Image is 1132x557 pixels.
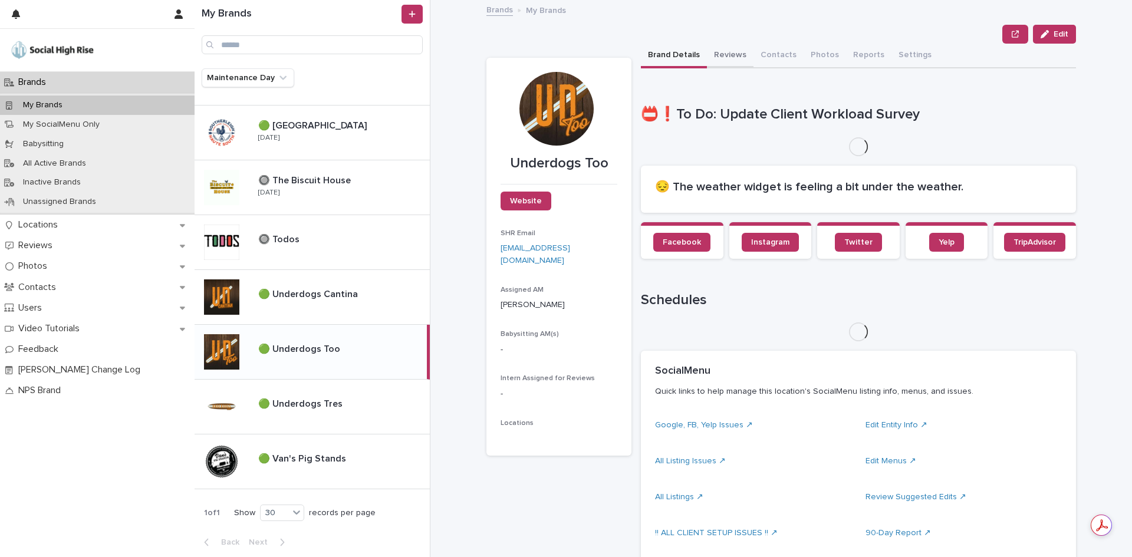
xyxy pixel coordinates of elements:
[486,2,513,16] a: Brands
[258,189,279,197] p: [DATE]
[195,499,229,528] p: 1 of 1
[14,261,57,272] p: Photos
[655,386,1057,397] p: Quick links to help manage this location's SocialMenu listing info, menus, and issues.
[244,537,294,548] button: Next
[641,106,1076,123] h1: 📛❗To Do: Update Client Workload Survey
[9,38,96,62] img: o5DnuTxEQV6sW9jFYBBf
[526,3,566,16] p: My Brands
[641,44,707,68] button: Brand Details
[866,421,927,429] a: Edit Entity Info ↗
[195,380,430,434] a: 🟢 Underdogs Tres🟢 Underdogs Tres
[14,240,62,251] p: Reviews
[258,341,343,355] p: 🟢 Underdogs Too
[655,180,1062,194] h2: 😔 The weather widget is feeling a bit under the weather.
[258,134,279,142] p: [DATE]
[14,385,70,396] p: NPS Brand
[1033,25,1076,44] button: Edit
[14,364,150,375] p: [PERSON_NAME] Change Log
[14,344,68,355] p: Feedback
[202,35,423,54] input: Search
[261,507,289,519] div: 30
[663,238,701,246] span: Facebook
[14,323,89,334] p: Video Tutorials
[195,434,430,489] a: 🟢 Van's Pig Stands🟢 Van's Pig Stands
[501,286,544,294] span: Assigned AM
[14,282,65,293] p: Contacts
[14,302,51,314] p: Users
[249,538,275,546] span: Next
[655,457,726,465] a: All Listing Issues ↗
[14,77,55,88] p: Brands
[195,106,430,160] a: 🟢 [GEOGRAPHIC_DATA]🟢 [GEOGRAPHIC_DATA] [DATE]
[655,421,753,429] a: Google, FB, Yelp Issues ↗
[501,375,595,382] span: Intern Assigned for Reviews
[195,537,244,548] button: Back
[501,299,617,311] p: [PERSON_NAME]
[866,457,916,465] a: Edit Menus ↗
[1004,233,1065,252] a: TripAdvisor
[641,292,1076,309] h1: Schedules
[844,238,873,246] span: Twitter
[258,396,345,410] p: 🟢 Underdogs Tres
[655,365,710,378] h2: SocialMenu
[234,508,255,518] p: Show
[929,233,964,252] a: Yelp
[195,160,430,215] a: 🔘 The Biscuit House🔘 The Biscuit House [DATE]
[501,331,559,338] span: Babysitting AM(s)
[804,44,846,68] button: Photos
[501,420,534,427] span: Locations
[258,286,360,300] p: 🟢 Underdogs Cantina
[501,192,551,210] a: Website
[653,233,710,252] a: Facebook
[14,177,90,187] p: Inactive Brands
[742,233,799,252] a: Instagram
[1054,30,1068,38] span: Edit
[258,451,348,464] p: 🟢 Van's Pig Stands
[14,197,106,207] p: Unassigned Brands
[655,529,778,537] a: !! ALL CLIENT SETUP ISSUES !! ↗
[501,388,617,400] p: -
[14,139,73,149] p: Babysitting
[501,244,570,265] a: [EMAIL_ADDRESS][DOMAIN_NAME]
[14,120,109,130] p: My SocialMenu Only
[501,155,617,172] p: Underdogs Too
[14,100,72,110] p: My Brands
[202,8,399,21] h1: My Brands
[835,233,882,252] a: Twitter
[309,508,376,518] p: records per page
[258,232,302,245] p: 🔘 Todos
[891,44,939,68] button: Settings
[510,197,542,205] span: Website
[501,230,535,237] span: SHR Email
[195,215,430,270] a: 🔘 Todos🔘 Todos
[866,529,931,537] a: 90-Day Report ↗
[846,44,891,68] button: Reports
[751,238,789,246] span: Instagram
[258,173,353,186] p: 🔘 The Biscuit House
[258,118,369,131] p: 🟢 [GEOGRAPHIC_DATA]
[753,44,804,68] button: Contacts
[202,68,294,87] button: Maintenance Day
[195,270,430,325] a: 🟢 Underdogs Cantina🟢 Underdogs Cantina
[707,44,753,68] button: Reviews
[1013,238,1056,246] span: TripAdvisor
[866,493,966,501] a: Review Suggested Edits ↗
[195,325,430,380] a: 🟢 Underdogs Too🟢 Underdogs Too
[14,159,96,169] p: All Active Brands
[14,219,67,230] p: Locations
[501,344,617,356] p: -
[214,538,239,546] span: Back
[655,493,703,501] a: All Listings ↗
[939,238,955,246] span: Yelp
